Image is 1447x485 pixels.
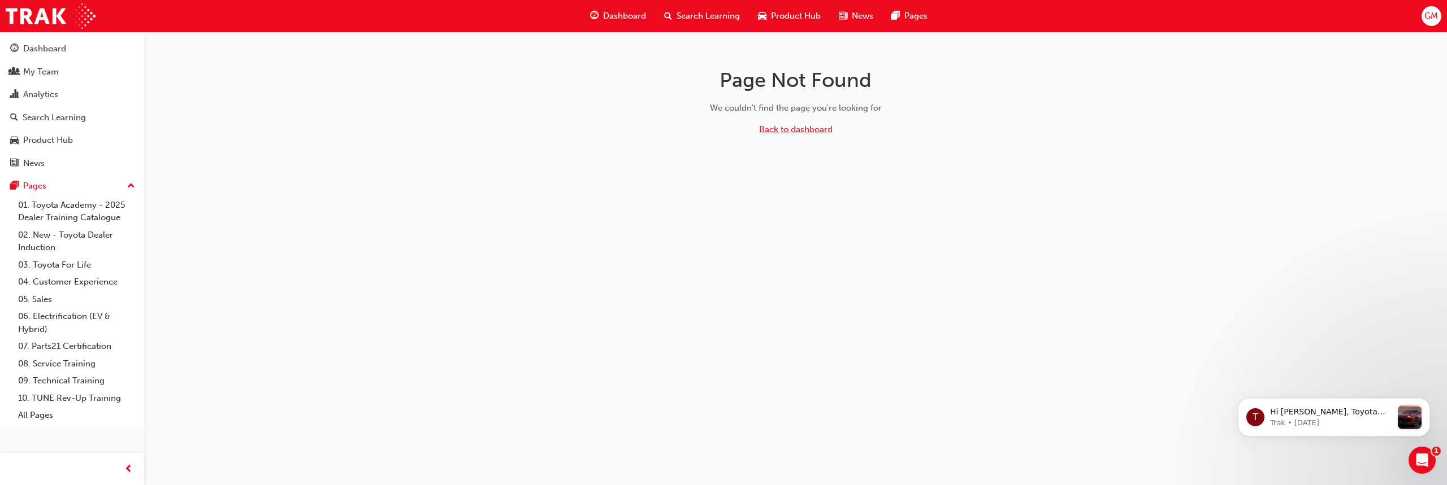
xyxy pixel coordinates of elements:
a: My Team [5,62,140,82]
a: 02. New - Toyota Dealer Induction [14,226,140,256]
a: 06. Electrification (EV & Hybrid) [14,308,140,338]
a: Dashboard [5,38,140,59]
div: News [23,157,45,170]
iframe: Intercom live chat [1409,447,1436,474]
a: news-iconNews [830,5,882,28]
span: search-icon [10,113,18,123]
a: car-iconProduct Hub [749,5,830,28]
span: Pages [904,10,928,23]
span: Search Learning [677,10,740,23]
a: Search Learning [5,107,140,128]
div: Pages [23,180,46,193]
span: Dashboard [603,10,646,23]
button: Pages [5,176,140,196]
a: 04. Customer Experience [14,273,140,291]
div: Analytics [23,88,58,101]
span: people-icon [10,67,19,77]
a: guage-iconDashboard [581,5,655,28]
span: news-icon [10,159,19,169]
button: GM [1422,6,1441,26]
img: Trak [6,3,96,29]
iframe: Intercom notifications message [1221,375,1447,455]
button: DashboardMy TeamAnalyticsSearch LearningProduct HubNews [5,36,140,176]
a: 10. TUNE Rev-Up Training [14,390,140,407]
a: Analytics [5,84,140,105]
a: All Pages [14,407,140,424]
div: Search Learning [23,111,86,124]
span: 1 [1432,447,1441,456]
span: News [852,10,873,23]
a: 05. Sales [14,291,140,308]
a: 03. Toyota For Life [14,256,140,274]
div: My Team [23,65,59,78]
a: Product Hub [5,130,140,151]
span: search-icon [664,9,672,23]
a: 09. Technical Training [14,372,140,390]
span: guage-icon [590,9,599,23]
h1: Page Not Found [617,68,975,93]
span: pages-icon [10,181,19,191]
span: GM [1424,10,1438,23]
span: chart-icon [10,90,19,100]
span: car-icon [758,9,766,23]
div: Dashboard [23,42,66,55]
span: up-icon [127,179,135,194]
span: prev-icon [124,462,133,477]
a: Back to dashboard [759,124,833,134]
span: car-icon [10,136,19,146]
a: 08. Service Training [14,355,140,373]
span: Product Hub [771,10,821,23]
span: news-icon [839,9,847,23]
a: 01. Toyota Academy - 2025 Dealer Training Catalogue [14,196,140,226]
a: News [5,153,140,174]
a: 07. Parts21 Certification [14,338,140,355]
span: guage-icon [10,44,19,54]
div: We couldn't find the page you're looking for [617,102,975,115]
span: pages-icon [891,9,900,23]
div: Product Hub [23,134,73,147]
a: pages-iconPages [882,5,937,28]
a: search-iconSearch Learning [655,5,749,28]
